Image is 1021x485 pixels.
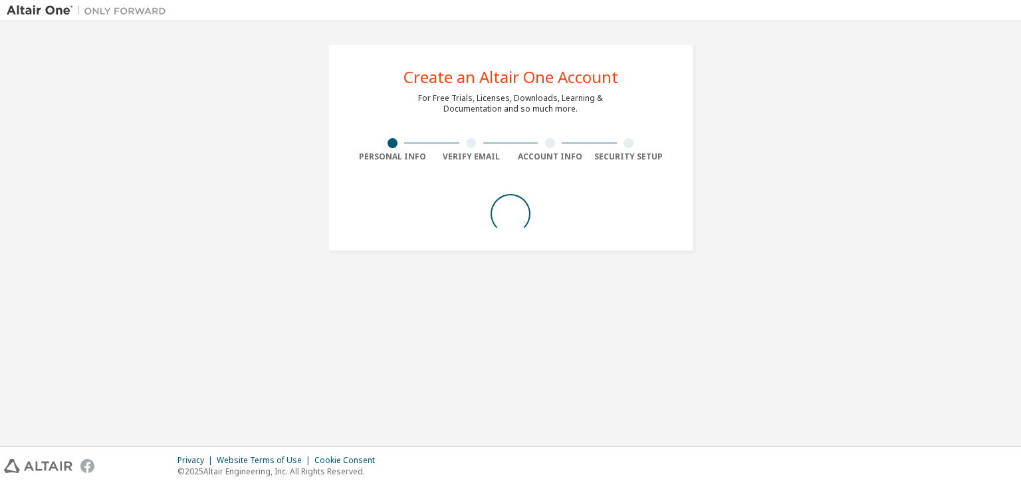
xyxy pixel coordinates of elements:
[418,93,603,114] div: For Free Trials, Licenses, Downloads, Learning & Documentation and so much more.
[510,151,590,162] div: Account Info
[177,455,217,466] div: Privacy
[590,151,669,162] div: Security Setup
[403,69,618,85] div: Create an Altair One Account
[4,459,72,473] img: altair_logo.svg
[353,151,432,162] div: Personal Info
[7,4,173,17] img: Altair One
[432,151,511,162] div: Verify Email
[177,466,383,477] p: © 2025 Altair Engineering, Inc. All Rights Reserved.
[314,455,383,466] div: Cookie Consent
[217,455,314,466] div: Website Terms of Use
[80,459,94,473] img: facebook.svg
